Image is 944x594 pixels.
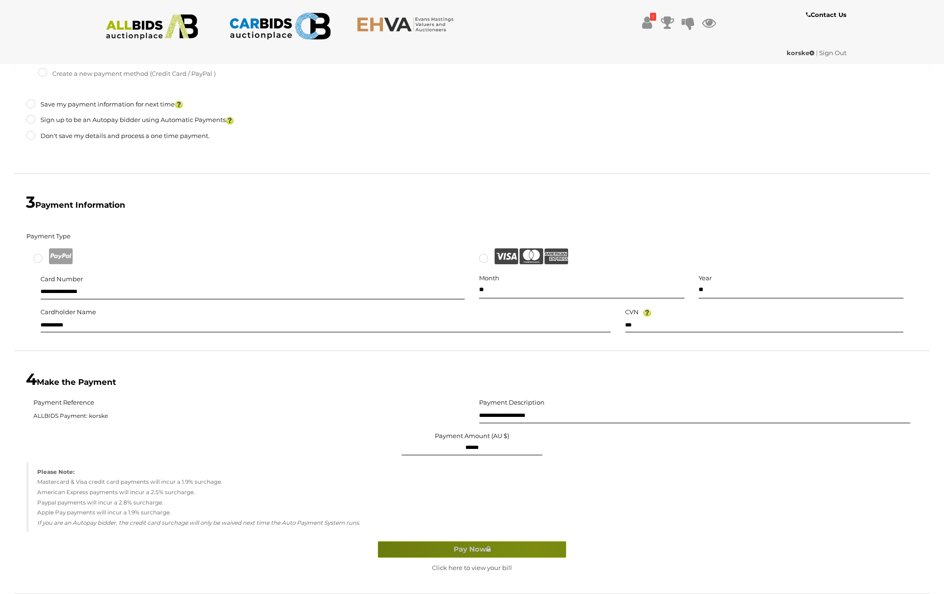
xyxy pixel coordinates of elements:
[101,14,203,40] img: ALLBIDS.com.au
[26,192,35,212] span: 3
[378,541,566,558] button: Pay Now
[643,309,651,317] img: Help
[175,101,183,108] img: questionmark.png
[650,13,656,21] i: !
[787,49,814,57] strong: korske
[625,309,639,315] h5: CVN
[26,200,125,210] b: Payment Information
[787,49,816,57] a: korske
[41,309,96,315] h5: Cardholder Name
[41,116,234,124] h5: Sign up to be an Autopay bidder using Automatic Payments
[806,9,849,20] a: Contact Us
[41,132,210,139] h5: Don't save my details and process a one time payment.
[229,9,331,43] img: CARBIDS.com.au
[33,409,465,423] span: ALLBIDS Payment: korske
[435,432,509,439] label: Payment Amount (AU $)
[819,49,846,57] a: Sign Out
[699,275,904,281] h5: Year
[33,399,94,406] h5: Payment Reference
[357,16,459,32] img: EHVA.com.au
[41,101,183,109] h5: Save my payment information for next time
[41,276,83,282] h5: Card Number
[806,11,846,18] b: Contact Us
[26,377,116,387] b: Make the Payment
[37,468,74,475] strong: Please Note:
[640,14,654,31] a: !
[432,564,512,571] a: Click here to view your bill
[26,369,37,389] span: 4
[479,275,684,281] h5: Month
[226,117,234,124] img: questionmark.png
[479,399,545,406] h5: Payment Description
[37,519,360,526] em: If you are an Autopay bidder, the credit card surchage will only be waived next time the Auto Pay...
[816,49,818,57] span: |
[26,463,918,532] blockquote: Mastercard & Visa credit card payments will incur a 1.9% surchage. American Express payments will...
[26,233,71,239] h5: Payment Type
[38,68,216,79] label: Create a new payment method (Credit Card / PayPal )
